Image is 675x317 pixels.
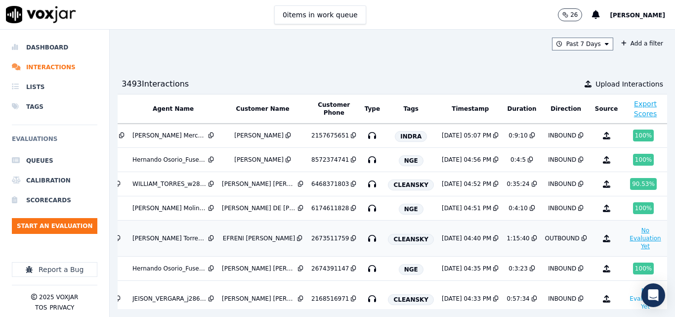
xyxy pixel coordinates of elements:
[153,105,194,113] button: Agent Name
[508,265,528,272] div: 0:3:23
[399,204,423,215] span: NGE
[311,295,349,303] div: 2168516971
[507,105,537,113] button: Duration
[617,38,667,49] button: Add a filter
[365,105,380,113] button: Type
[633,154,654,166] div: 100 %
[641,283,665,307] div: Open Intercom Messenger
[234,132,284,139] div: [PERSON_NAME]
[12,171,97,190] a: Calibration
[222,295,296,303] div: [PERSON_NAME] [PERSON_NAME]
[311,234,349,242] div: 2673511759
[548,204,576,212] div: INBOUND
[626,225,665,252] button: No Evaluation Yet
[388,180,434,190] span: CLEANSKY
[548,156,576,164] div: INBOUND
[222,265,296,272] div: [PERSON_NAME] [PERSON_NAME]
[132,204,207,212] div: [PERSON_NAME] Molina_Fuse3103_NGE
[311,204,349,212] div: 6174611828
[12,97,97,117] a: Tags
[388,294,434,305] span: CLEANSKY
[311,265,349,272] div: 2674391147
[585,79,663,89] button: Upload Interactions
[12,77,97,97] a: Lists
[12,57,97,77] a: Interactions
[311,101,356,117] button: Customer Phone
[633,202,654,214] div: 100 %
[552,38,613,50] button: Past 7 Days
[132,132,207,139] div: [PERSON_NAME] Mercado_l28249_INDRA
[236,105,290,113] button: Customer Name
[12,151,97,171] a: Queues
[630,178,657,190] div: 90.53 %
[548,132,576,139] div: INBOUND
[6,6,76,23] img: voxjar logo
[399,155,423,166] span: NGE
[558,8,582,21] button: 26
[508,132,528,139] div: 0:9:10
[222,180,296,188] div: [PERSON_NAME] [PERSON_NAME]
[311,156,349,164] div: 8572374741
[548,295,576,303] div: INBOUND
[222,204,296,212] div: [PERSON_NAME] DE [PERSON_NAME]
[442,265,491,272] div: [DATE] 04:35 PM
[442,180,491,188] div: [DATE] 04:52 PM
[132,295,207,303] div: JEISON_VERGARA_j28675_CLEANSKY
[12,133,97,151] h6: Evaluations
[633,263,654,274] div: 100 %
[442,204,491,212] div: [DATE] 04:51 PM
[508,204,528,212] div: 0:4:10
[395,131,427,142] span: INDRA
[442,295,491,303] div: [DATE] 04:33 PM
[545,234,580,242] div: OUTBOUND
[510,156,526,164] div: 0:4:5
[610,9,675,21] button: [PERSON_NAME]
[39,293,78,301] p: 2025 Voxjar
[12,190,97,210] a: Scorecards
[49,304,74,312] button: Privacy
[626,285,665,313] button: No Evaluation Yet
[399,264,423,275] span: NGE
[442,234,491,242] div: [DATE] 04:40 PM
[12,38,97,57] a: Dashboard
[550,105,581,113] button: Direction
[35,304,47,312] button: TOS
[132,234,207,242] div: [PERSON_NAME] Torres_a27399_CLEANSKY
[452,105,489,113] button: Timestamp
[506,180,529,188] div: 0:35:24
[388,234,434,245] span: CLEANSKY
[558,8,592,21] button: 26
[311,132,349,139] div: 2157675651
[12,262,97,277] button: Report a Bug
[595,105,618,113] button: Source
[404,105,419,113] button: Tags
[274,5,366,24] button: 0items in work queue
[548,180,576,188] div: INBOUND
[626,99,664,119] button: Export Scores
[548,265,576,272] div: INBOUND
[311,180,349,188] div: 6468371803
[595,79,663,89] span: Upload Interactions
[122,78,189,90] div: 3493 Interaction s
[132,265,207,272] div: Hernando Osorio_Fuse3032_NGE
[506,295,529,303] div: 0:57:34
[442,156,491,164] div: [DATE] 04:56 PM
[12,218,97,234] button: Start an Evaluation
[442,132,491,139] div: [DATE] 05:07 PM
[610,12,665,19] span: [PERSON_NAME]
[633,130,654,141] div: 100 %
[223,234,295,242] div: EFRENI [PERSON_NAME]
[132,180,207,188] div: WILLIAM_TORRES_w28518_CLEANSKY
[234,156,284,164] div: [PERSON_NAME]
[506,234,529,242] div: 1:15:40
[132,156,207,164] div: Hernando Osorio_Fuse3032_NGE
[570,11,578,19] p: 26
